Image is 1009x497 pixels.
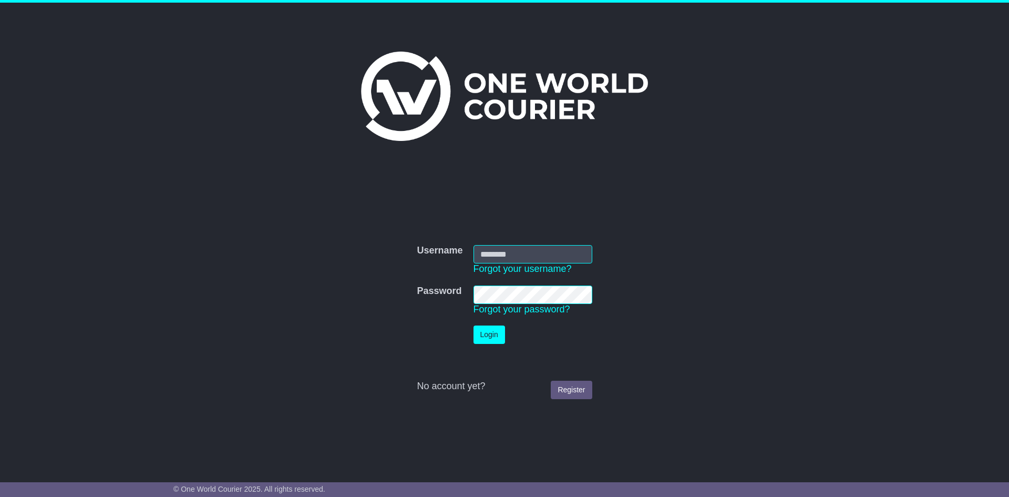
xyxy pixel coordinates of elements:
button: Login [473,326,505,344]
a: Register [551,381,592,399]
a: Forgot your password? [473,304,570,315]
label: Username [417,245,462,257]
label: Password [417,286,461,297]
span: © One World Courier 2025. All rights reserved. [173,485,325,493]
img: One World [361,52,648,141]
a: Forgot your username? [473,263,572,274]
div: No account yet? [417,381,592,392]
